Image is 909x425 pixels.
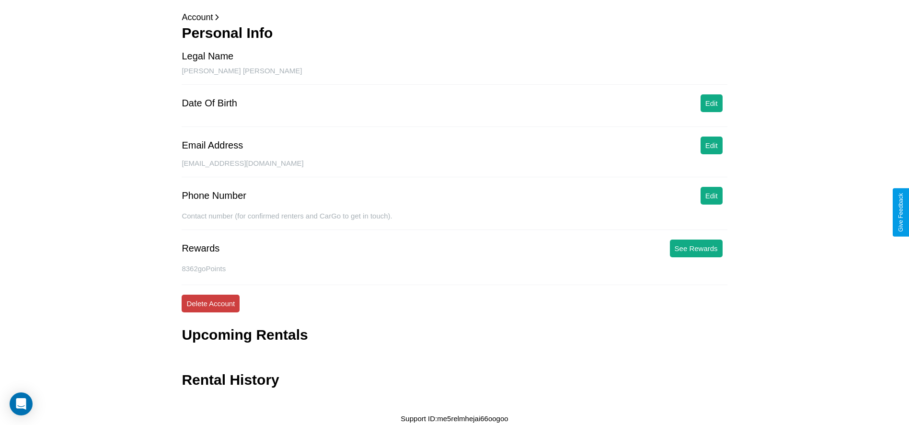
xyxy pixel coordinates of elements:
[182,67,727,85] div: [PERSON_NAME] [PERSON_NAME]
[701,187,723,205] button: Edit
[182,295,240,312] button: Delete Account
[182,327,308,343] h3: Upcoming Rentals
[182,159,727,177] div: [EMAIL_ADDRESS][DOMAIN_NAME]
[182,140,243,151] div: Email Address
[701,94,723,112] button: Edit
[701,137,723,154] button: Edit
[182,372,279,388] h3: Rental History
[182,212,727,230] div: Contact number (for confirmed renters and CarGo to get in touch).
[182,243,219,254] div: Rewards
[182,190,246,201] div: Phone Number
[182,51,233,62] div: Legal Name
[670,240,723,257] button: See Rewards
[182,10,727,25] p: Account
[182,262,727,275] p: 8362 goPoints
[401,412,508,425] p: Support ID: me5relmhejai66oogoo
[10,392,33,415] div: Open Intercom Messenger
[182,25,727,41] h3: Personal Info
[182,98,237,109] div: Date Of Birth
[897,193,904,232] div: Give Feedback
